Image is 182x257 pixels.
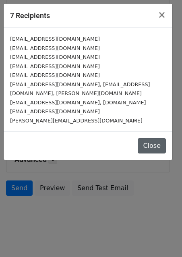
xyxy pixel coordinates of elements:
[10,45,100,51] small: [EMAIL_ADDRESS][DOMAIN_NAME]
[10,10,50,21] h5: 7 Recipients
[151,4,172,26] button: Close
[10,72,100,78] small: [EMAIL_ADDRESS][DOMAIN_NAME]
[10,54,100,60] small: [EMAIL_ADDRESS][DOMAIN_NAME]
[10,63,100,69] small: [EMAIL_ADDRESS][DOMAIN_NAME]
[10,36,100,42] small: [EMAIL_ADDRESS][DOMAIN_NAME]
[10,81,150,115] small: [EMAIL_ADDRESS][DOMAIN_NAME], [EMAIL_ADDRESS][DOMAIN_NAME], [PERSON_NAME][DOMAIN_NAME][EMAIL_ADDR...
[142,218,182,257] iframe: Chat Widget
[158,9,166,21] span: ×
[138,138,166,153] button: Close
[10,118,143,124] small: [PERSON_NAME][EMAIL_ADDRESS][DOMAIN_NAME]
